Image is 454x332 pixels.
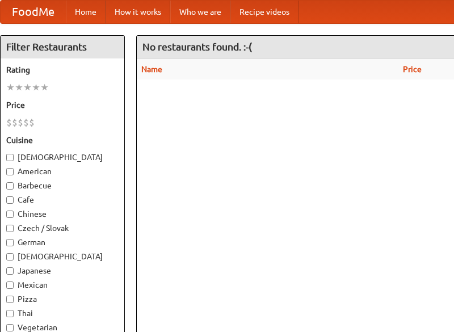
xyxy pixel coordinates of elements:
li: $ [18,116,23,129]
input: American [6,168,14,175]
label: [DEMOGRAPHIC_DATA] [6,152,119,163]
label: Japanese [6,265,119,276]
input: Japanese [6,267,14,275]
input: Barbecue [6,182,14,190]
label: Cafe [6,194,119,205]
label: Barbecue [6,180,119,191]
label: German [6,237,119,248]
h5: Rating [6,64,119,75]
input: [DEMOGRAPHIC_DATA] [6,154,14,161]
a: Who we are [170,1,230,23]
li: ★ [23,81,32,94]
li: ★ [15,81,23,94]
li: $ [23,116,29,129]
input: Mexican [6,281,14,289]
li: $ [12,116,18,129]
input: Cafe [6,196,14,204]
li: ★ [40,81,49,94]
label: Czech / Slovak [6,222,119,234]
label: [DEMOGRAPHIC_DATA] [6,251,119,262]
li: ★ [6,81,15,94]
li: $ [6,116,12,129]
li: $ [29,116,35,129]
h4: Filter Restaurants [1,36,124,58]
a: Recipe videos [230,1,299,23]
a: Name [141,65,162,74]
a: Price [403,65,422,74]
label: Thai [6,308,119,319]
input: Czech / Slovak [6,225,14,232]
a: How it works [106,1,170,23]
a: Home [66,1,106,23]
label: American [6,166,119,177]
input: Chinese [6,211,14,218]
input: Pizza [6,296,14,303]
label: Chinese [6,208,119,220]
a: FoodMe [1,1,66,23]
input: Vegetarian [6,324,14,331]
h5: Price [6,99,119,111]
input: [DEMOGRAPHIC_DATA] [6,253,14,260]
li: ★ [32,81,40,94]
h5: Cuisine [6,135,119,146]
ng-pluralize: No restaurants found. :-( [142,41,252,52]
label: Mexican [6,279,119,291]
input: German [6,239,14,246]
label: Pizza [6,293,119,305]
input: Thai [6,310,14,317]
